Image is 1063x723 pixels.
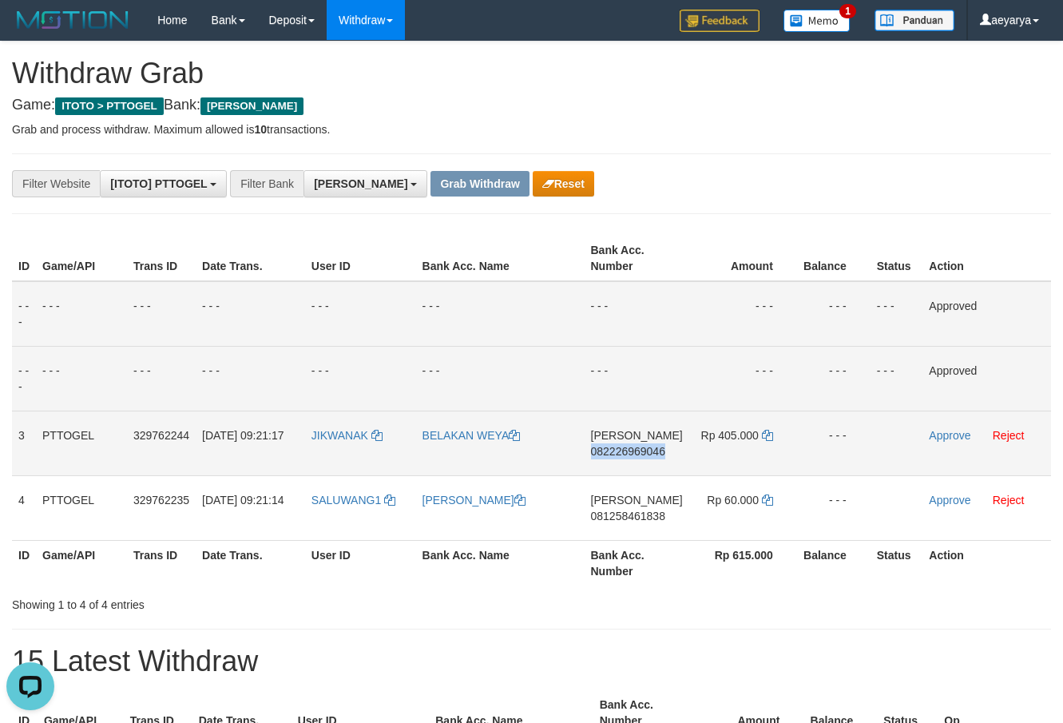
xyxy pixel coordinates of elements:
span: [PERSON_NAME] [591,494,683,506]
td: - - - [797,346,871,411]
th: Trans ID [127,236,196,281]
a: Reject [993,429,1025,442]
button: [ITOTO] PTTOGEL [100,170,227,197]
span: [PERSON_NAME] [591,429,683,442]
span: Rp 60.000 [707,494,759,506]
td: Approved [922,281,1051,347]
th: Date Trans. [196,236,305,281]
td: - - - [36,281,127,347]
th: Date Trans. [196,540,305,586]
td: 4 [12,475,36,540]
td: PTTOGEL [36,475,127,540]
strong: 10 [254,123,267,136]
th: ID [12,236,36,281]
td: - - - [871,281,923,347]
span: 1 [839,4,856,18]
td: - - - [127,346,196,411]
div: Filter Bank [230,170,303,197]
th: Status [871,540,923,586]
th: ID [12,540,36,586]
span: 329762244 [133,429,189,442]
th: Balance [797,540,871,586]
button: Open LiveChat chat widget [6,6,54,54]
a: Approve [929,494,970,506]
td: - - - [797,475,871,540]
th: User ID [305,236,416,281]
td: - - - [36,346,127,411]
a: SALUWANG1 [311,494,395,506]
img: panduan.png [875,10,954,31]
td: 3 [12,411,36,475]
button: Grab Withdraw [430,171,529,197]
span: ITOTO > PTTOGEL [55,97,164,115]
h1: Withdraw Grab [12,58,1051,89]
a: Copy 405000 to clipboard [762,429,773,442]
a: Copy 60000 to clipboard [762,494,773,506]
img: Button%20Memo.svg [783,10,851,32]
td: - - - [196,346,305,411]
td: - - - [689,281,797,347]
th: Rp 615.000 [689,540,797,586]
span: 329762235 [133,494,189,506]
a: JIKWANAK [311,429,383,442]
h1: 15 Latest Withdraw [12,646,1051,677]
th: Bank Acc. Name [416,540,585,586]
p: Grab and process withdraw. Maximum allowed is transactions. [12,121,1051,137]
td: - - - [416,281,585,347]
td: - - - [689,346,797,411]
span: [PERSON_NAME] [200,97,303,115]
td: - - - [305,281,416,347]
th: Action [922,236,1051,281]
th: Action [922,540,1051,586]
td: - - - [127,281,196,347]
th: Amount [689,236,797,281]
div: Showing 1 to 4 of 4 entries [12,590,431,613]
span: Rp 405.000 [701,429,759,442]
td: - - - [797,281,871,347]
span: JIKWANAK [311,429,368,442]
span: [DATE] 09:21:17 [202,429,284,442]
td: - - - [585,281,689,347]
button: Reset [533,171,594,197]
td: - - - [797,411,871,475]
span: Copy 081258461838 to clipboard [591,510,665,522]
td: - - - [871,346,923,411]
th: User ID [305,540,416,586]
img: Feedback.jpg [680,10,760,32]
a: [PERSON_NAME] [422,494,526,506]
th: Bank Acc. Number [585,540,689,586]
h4: Game: Bank: [12,97,1051,113]
td: - - - [585,346,689,411]
th: Game/API [36,236,127,281]
th: Bank Acc. Number [585,236,689,281]
td: - - - [12,281,36,347]
a: Approve [929,429,970,442]
span: [DATE] 09:21:14 [202,494,284,506]
img: MOTION_logo.png [12,8,133,32]
a: Reject [993,494,1025,506]
span: [PERSON_NAME] [314,177,407,190]
button: [PERSON_NAME] [303,170,427,197]
td: - - - [196,281,305,347]
span: SALUWANG1 [311,494,381,506]
span: [ITOTO] PTTOGEL [110,177,207,190]
th: Status [871,236,923,281]
td: - - - [416,346,585,411]
td: PTTOGEL [36,411,127,475]
span: Copy 082226969046 to clipboard [591,445,665,458]
td: Approved [922,346,1051,411]
th: Trans ID [127,540,196,586]
td: - - - [305,346,416,411]
a: BELAKAN WEYA [422,429,521,442]
th: Balance [797,236,871,281]
div: Filter Website [12,170,100,197]
th: Bank Acc. Name [416,236,585,281]
th: Game/API [36,540,127,586]
td: - - - [12,346,36,411]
